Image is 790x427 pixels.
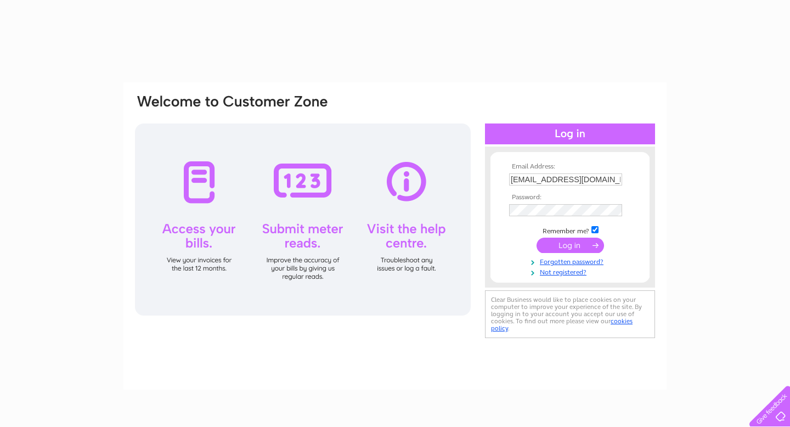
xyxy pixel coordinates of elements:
[537,238,604,253] input: Submit
[506,194,634,201] th: Password:
[506,224,634,235] td: Remember me?
[509,256,634,266] a: Forgotten password?
[485,290,655,338] div: Clear Business would like to place cookies on your computer to improve your experience of the sit...
[491,317,633,332] a: cookies policy
[506,163,634,171] th: Email Address:
[509,266,634,277] a: Not registered?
